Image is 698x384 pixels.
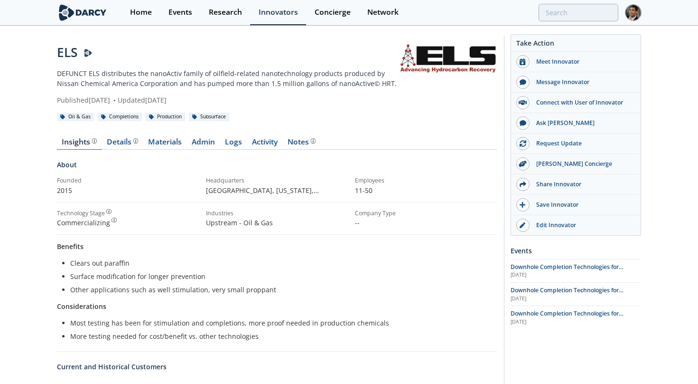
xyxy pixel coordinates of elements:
a: Notes [283,138,321,150]
strong: Considerations [57,302,106,311]
div: About [57,160,497,176]
p: 2015 [57,185,199,195]
img: logo-wide.svg [57,4,109,21]
div: Oil & Gas [57,113,94,121]
div: Share Innovator [530,180,636,189]
img: information.svg [92,138,97,144]
div: [DATE] [511,271,641,279]
div: Home [130,9,152,16]
div: Industries [206,209,348,218]
div: Company Type [355,209,497,218]
a: Edit Innovator [511,215,641,235]
span: Downhole Completion Technologies for Unconventional Reservoirs Forum [511,286,624,303]
div: Completions [98,113,142,121]
li: Clears out paraffin [70,258,491,268]
div: Take Action [511,38,641,52]
li: Surface modification for longer prevention [70,271,491,281]
div: Events [511,242,641,259]
div: Founded [57,176,199,185]
div: Save Innovator [530,201,636,209]
span: Upstream - Oil & Gas [206,218,273,227]
div: Meet Innovator [530,58,636,66]
p: DEFUNCT ELS distributes the nanoActiv family of oilfield-related nanotechnology products produced... [57,68,400,88]
div: Details [107,138,138,146]
div: Headquarters [206,176,348,185]
div: Commercializing [57,218,199,228]
p: 11-50 [355,185,497,195]
div: Research [209,9,242,16]
a: Downhole Completion Technologies for Unconventional Reservoirs Forum [DATE] [511,309,641,326]
a: Logs [220,138,247,150]
div: Request Update [530,139,636,148]
div: Insights [62,138,97,146]
a: Current and Historical Customers [57,362,497,372]
div: Employees [355,176,497,185]
strong: Benefits [57,242,84,251]
li: Most testing has been for stimulation and completions, more proof needed in production chemicals [70,318,491,328]
span: Downhole Completion Technologies for Unconventional Reservoirs Forum [511,309,624,326]
div: Message Innovator [530,78,636,86]
div: Connect with User of Innovator [530,98,636,107]
div: Network [367,9,399,16]
iframe: chat widget [658,346,689,374]
div: [DATE] [511,318,641,326]
img: information.svg [133,138,139,144]
p: -- [355,218,497,228]
img: information.svg [106,209,112,214]
div: Events [168,9,192,16]
div: Concierge [315,9,351,16]
input: Advanced Search [539,4,618,21]
div: [PERSON_NAME] Concierge [530,160,636,168]
img: Profile [625,4,642,21]
button: Save Innovator [511,195,641,215]
div: [DATE] [511,295,641,303]
img: information.svg [112,218,117,223]
div: Subsurface [189,113,230,121]
li: More testing needed for cost/benefit vs. other technologies [70,331,491,341]
div: ELS [57,43,400,62]
a: Insights [57,138,102,150]
div: Edit Innovator [530,221,636,230]
div: Ask [PERSON_NAME] [530,119,636,127]
a: Details [102,138,143,150]
img: information.svg [311,138,316,144]
a: Activity [247,138,283,150]
a: Downhole Completion Technologies for Unconventional Reservoirs Forum [DATE] [511,286,641,302]
div: Production [146,113,186,121]
a: Downhole Completion Technologies for Unconventional Reservoirs Forum [DATE] [511,263,641,279]
img: Darcy Presenter [84,49,93,58]
span: • [112,96,118,105]
div: Published [DATE] Updated [DATE] [57,95,400,105]
div: Technology Stage [57,209,105,218]
li: Other applications such as well stimulation, very small proppant [70,285,491,295]
a: Admin [187,138,220,150]
div: Innovators [259,9,298,16]
span: Downhole Completion Technologies for Unconventional Reservoirs Forum [511,263,624,279]
p: [GEOGRAPHIC_DATA], [US_STATE] , [GEOGRAPHIC_DATA] [206,185,348,195]
a: Materials [143,138,187,150]
div: Notes [288,138,316,146]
